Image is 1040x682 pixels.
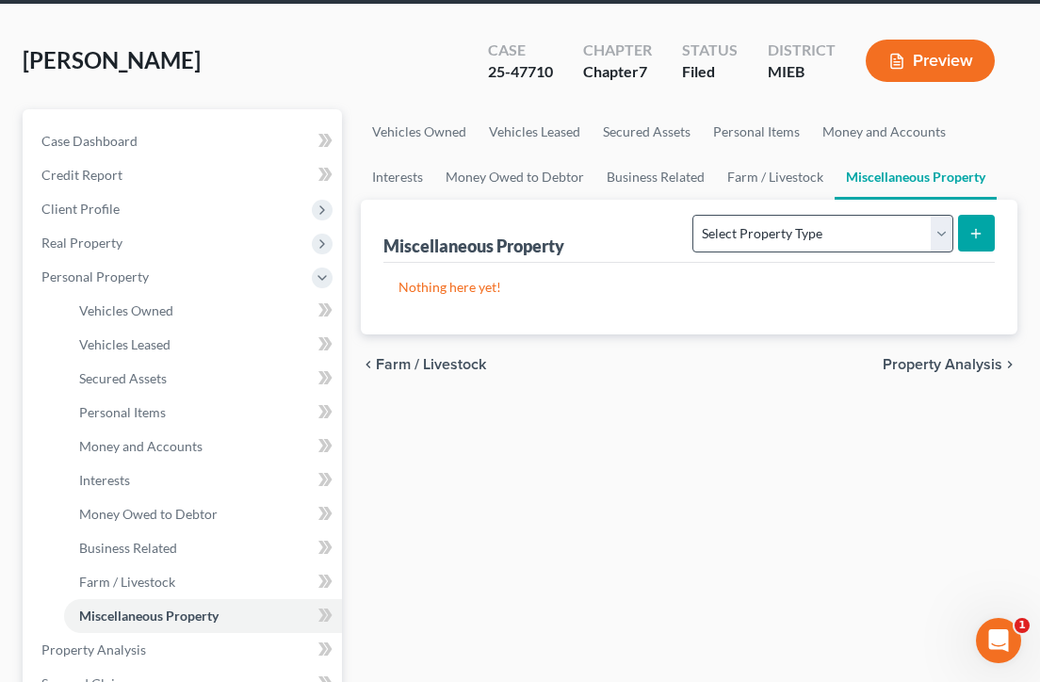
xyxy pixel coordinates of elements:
div: Miscellaneous Property [383,235,564,257]
span: Case Dashboard [41,133,138,149]
a: Personal Items [702,109,811,154]
div: Status [682,40,738,61]
span: Money Owed to Debtor [79,506,218,522]
div: Case [488,40,553,61]
button: Property Analysis chevron_right [883,357,1017,372]
a: Miscellaneous Property [835,154,997,200]
span: Personal Items [79,404,166,420]
span: Farm / Livestock [376,357,486,372]
span: Real Property [41,235,122,251]
span: Client Profile [41,201,120,217]
span: Business Related [79,540,177,556]
span: [PERSON_NAME] [23,46,201,73]
a: Interests [361,154,434,200]
span: Farm / Livestock [79,574,175,590]
div: District [768,40,836,61]
a: Vehicles Leased [478,109,592,154]
span: Credit Report [41,167,122,183]
a: Miscellaneous Property [64,599,342,633]
div: Filed [682,61,738,83]
a: Business Related [595,154,716,200]
a: Case Dashboard [26,124,342,158]
span: Money and Accounts [79,438,203,454]
span: Property Analysis [883,357,1002,372]
span: Miscellaneous Property [79,608,219,624]
a: Credit Report [26,158,342,192]
a: Secured Assets [592,109,702,154]
a: Personal Items [64,396,342,430]
span: 1 [1015,618,1030,633]
p: Nothing here yet! [398,278,980,297]
span: Personal Property [41,268,149,284]
a: Money and Accounts [811,109,957,154]
a: Property Analysis [26,633,342,667]
span: Secured Assets [79,370,167,386]
div: 25-47710 [488,61,553,83]
span: Property Analysis [41,641,146,658]
a: Business Related [64,531,342,565]
span: 7 [639,62,647,80]
div: Chapter [583,61,652,83]
div: Chapter [583,40,652,61]
a: Farm / Livestock [716,154,835,200]
div: MIEB [768,61,836,83]
button: chevron_left Farm / Livestock [361,357,486,372]
iframe: Intercom live chat [976,618,1021,663]
i: chevron_right [1002,357,1017,372]
a: Secured Assets [64,362,342,396]
i: chevron_left [361,357,376,372]
a: Vehicles Owned [64,294,342,328]
span: Interests [79,472,130,488]
a: Money Owed to Debtor [64,497,342,531]
span: Vehicles Leased [79,336,171,352]
a: Farm / Livestock [64,565,342,599]
span: Vehicles Owned [79,302,173,318]
a: Vehicles Owned [361,109,478,154]
a: Money Owed to Debtor [434,154,595,200]
a: Money and Accounts [64,430,342,463]
a: Interests [64,463,342,497]
button: Preview [866,40,995,82]
a: Vehicles Leased [64,328,342,362]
